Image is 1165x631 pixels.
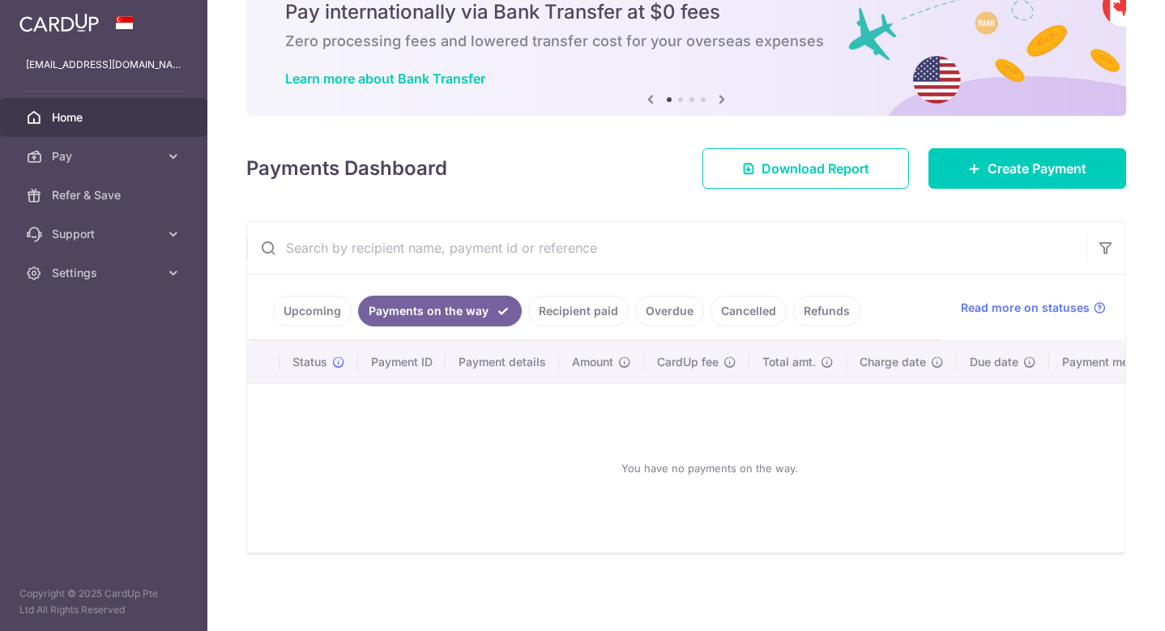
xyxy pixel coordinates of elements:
[702,148,909,189] a: Download Report
[285,32,1087,51] h6: Zero processing fees and lowered transfer cost for your overseas expenses
[762,159,869,178] span: Download Report
[285,70,485,87] a: Learn more about Bank Transfer
[961,300,1090,316] span: Read more on statuses
[52,265,159,281] span: Settings
[762,354,816,370] span: Total amt.
[273,296,352,326] a: Upcoming
[635,296,704,326] a: Overdue
[52,187,159,203] span: Refer & Save
[657,354,719,370] span: CardUp fee
[860,354,926,370] span: Charge date
[711,296,787,326] a: Cancelled
[988,159,1086,178] span: Create Payment
[52,109,159,126] span: Home
[246,154,447,183] h4: Payments Dashboard
[52,226,159,242] span: Support
[26,57,181,73] p: [EMAIL_ADDRESS][DOMAIN_NAME]
[19,13,99,32] img: CardUp
[267,397,1153,539] div: You have no payments on the way.
[292,354,327,370] span: Status
[928,148,1126,189] a: Create Payment
[970,354,1018,370] span: Due date
[528,296,629,326] a: Recipient paid
[961,300,1106,316] a: Read more on statuses
[446,341,559,383] th: Payment details
[52,148,159,164] span: Pay
[793,296,860,326] a: Refunds
[572,354,613,370] span: Amount
[247,222,1086,274] input: Search by recipient name, payment id or reference
[358,341,446,383] th: Payment ID
[358,296,522,326] a: Payments on the way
